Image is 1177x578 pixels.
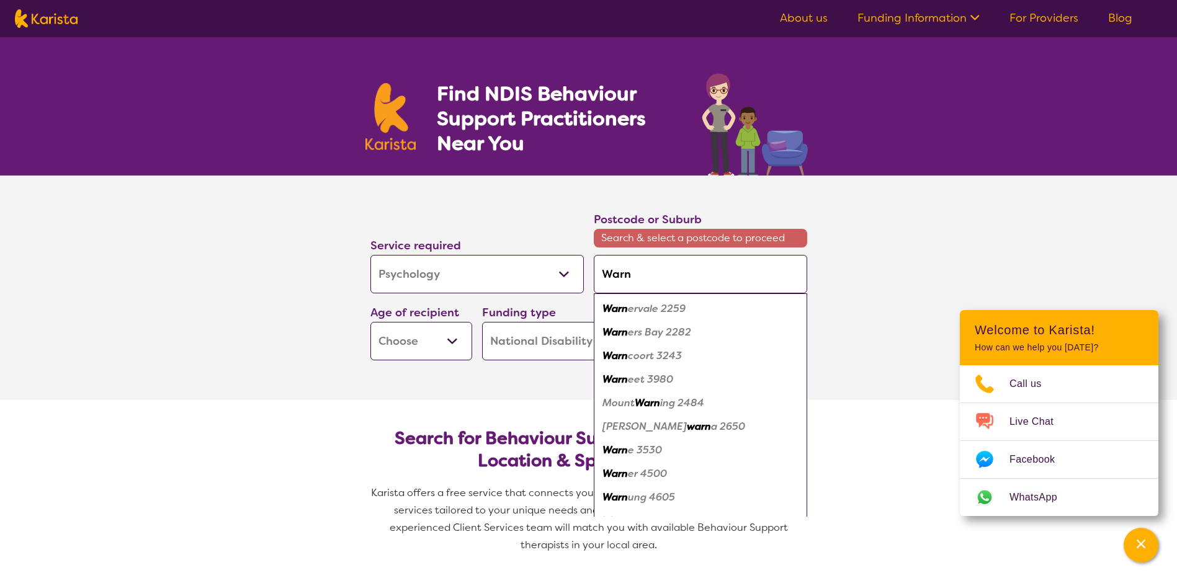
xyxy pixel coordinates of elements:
[365,83,416,150] img: Karista logo
[711,420,745,433] em: a 2650
[960,479,1158,516] a: Web link opens in a new tab.
[600,344,801,368] div: Warncoort 3243
[600,486,801,509] div: Warnung 4605
[602,420,687,433] em: [PERSON_NAME]
[600,462,801,486] div: Warner 4500
[975,322,1143,337] h2: Welcome to Karista!
[635,396,660,409] em: Warn
[437,81,677,156] h1: Find NDIS Behaviour Support Practitioners Near You
[628,349,682,362] em: coort 3243
[628,514,672,527] em: oah 4718
[600,368,801,391] div: Warneet 3980
[600,509,801,533] div: Warnoah 4718
[1124,528,1158,562] button: Channel Menu
[602,396,635,409] em: Mount
[1009,450,1070,469] span: Facebook
[600,391,801,415] div: Mount Warning 2484
[594,212,702,227] label: Postcode or Suburb
[594,229,807,247] span: Search & select a postcode to proceed
[1009,488,1072,507] span: WhatsApp
[602,514,628,527] em: Warn
[600,415,801,438] div: Currawarna 2650
[1009,412,1068,431] span: Live Chat
[960,310,1158,516] div: Channel Menu
[600,297,801,321] div: Warnervale 2259
[660,396,704,409] em: ing 2484
[602,443,628,456] em: Warn
[699,67,812,176] img: behaviour-support
[370,238,461,253] label: Service required
[628,326,691,339] em: ers Bay 2282
[628,467,667,480] em: er 4500
[628,491,675,504] em: ung 4605
[687,420,711,433] em: warn
[600,321,801,344] div: Warners Bay 2282
[1009,375,1057,393] span: Call us
[602,349,628,362] em: Warn
[594,255,807,293] input: Type
[628,373,673,386] em: eet 3980
[602,491,628,504] em: Warn
[15,9,78,28] img: Karista logo
[380,427,797,472] h2: Search for Behaviour Support Practitioners by Location & Specific Needs
[628,302,686,315] em: ervale 2259
[602,373,628,386] em: Warn
[482,305,556,320] label: Funding type
[1108,11,1132,25] a: Blog
[628,443,662,456] em: e 3530
[600,438,801,462] div: Warne 3530
[857,11,980,25] a: Funding Information
[780,11,828,25] a: About us
[602,467,628,480] em: Warn
[602,326,628,339] em: Warn
[975,342,1143,353] p: How can we help you [DATE]?
[960,365,1158,516] ul: Choose channel
[370,305,459,320] label: Age of recipient
[1009,11,1078,25] a: For Providers
[365,484,812,554] p: Karista offers a free service that connects you with Behaviour Support and other disability servi...
[602,302,628,315] em: Warn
